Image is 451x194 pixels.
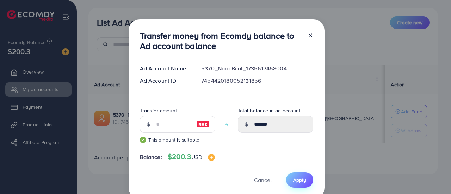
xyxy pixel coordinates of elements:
[286,172,313,187] button: Apply
[140,137,146,143] img: guide
[197,120,209,129] img: image
[134,77,196,85] div: Ad Account ID
[140,153,162,161] span: Balance:
[293,176,306,183] span: Apply
[140,31,302,51] h3: Transfer money from Ecomdy balance to Ad account balance
[196,64,319,73] div: 5370_Nara Bilal_1735617458004
[191,153,202,161] span: USD
[238,107,301,114] label: Total balance in ad account
[208,154,215,161] img: image
[140,136,215,143] small: This amount is suitable
[168,152,215,161] h4: $200.3
[254,176,272,184] span: Cancel
[421,162,446,189] iframe: Chat
[140,107,177,114] label: Transfer amount
[134,64,196,73] div: Ad Account Name
[196,77,319,85] div: 7454420180052131856
[245,172,280,187] button: Cancel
